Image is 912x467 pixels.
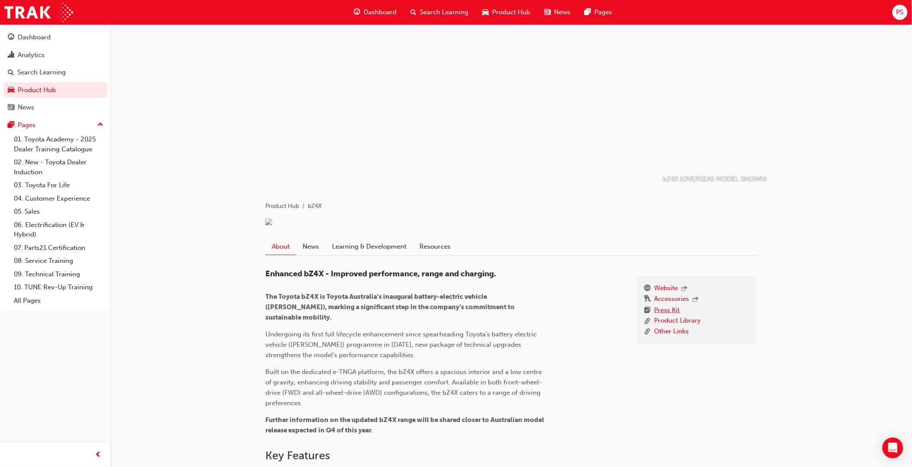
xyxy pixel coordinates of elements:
a: Accessories [654,294,690,305]
span: Built on the dedicated e-TNGA platform, the bZ4X offers a spacious interior and a low centre of g... [265,368,544,407]
img: Trak [4,3,73,22]
span: News [554,7,570,17]
button: Pages [3,117,107,133]
span: Undergoing its first full lifecycle enhancement since spearheading Toyota’s battery electric vehi... [265,330,538,359]
span: chart-icon [8,51,14,59]
div: Pages [18,120,35,130]
a: 06. Electrification (EV & Hybrid) [10,218,107,241]
span: car-icon [8,86,14,94]
a: Product Hub [3,82,107,98]
span: news-icon [8,104,14,112]
a: Search Learning [3,64,107,80]
a: 02. New - Toyota Dealer Induction [10,156,107,179]
li: bZ4X [308,202,322,211]
a: search-iconSearch Learning [403,3,475,21]
div: Dashboard [18,32,51,42]
div: Analytics [18,50,45,60]
span: PS [896,7,904,17]
span: The Toyota bZ4X is Toyota Australia’s inaugural battery-electric vehicle ([PERSON_NAME]), marking... [265,293,516,321]
span: Dashboard [364,7,396,17]
span: prev-icon [95,450,102,461]
a: Product Library [654,316,701,326]
span: booktick-icon [645,305,651,316]
a: Press Kit [654,305,680,316]
a: 07. Parts21 Certification [10,241,107,255]
a: 08. Service Training [10,254,107,268]
span: guage-icon [354,7,360,18]
button: PS [893,5,908,20]
span: search-icon [410,7,416,18]
span: www-icon [645,283,651,294]
span: pages-icon [8,122,14,129]
a: 09. Technical Training [10,268,107,281]
div: Open Intercom Messenger [883,438,903,458]
a: news-iconNews [537,3,577,21]
span: search-icon [8,69,14,77]
span: keys-icon [645,294,651,305]
button: DashboardAnalyticsSearch LearningProduct HubNews [3,28,107,117]
a: All Pages [10,294,107,307]
a: Other Links [654,326,689,337]
span: Pages [594,7,612,17]
a: Website [654,283,678,294]
a: guage-iconDashboard [347,3,403,21]
a: News [3,99,107,115]
div: Search Learning [17,67,66,77]
a: Analytics [3,47,107,63]
a: About [265,238,296,255]
a: News [296,238,325,255]
div: News [18,102,34,112]
a: 04. Customer Experience [10,192,107,205]
span: news-icon [544,7,551,18]
a: car-iconProduct Hub [475,3,537,21]
a: Dashboard [3,29,107,45]
img: ccc6c3e7-397f-4360-a55c-435fbcab7568.png [265,218,272,225]
span: outbound-icon [682,285,688,293]
span: Further information on the updated bZ4X range will be shared closer to Australian model release e... [265,416,545,434]
a: 03. Toyota For Life [10,179,107,192]
a: 05. Sales [10,205,107,218]
a: pages-iconPages [577,3,619,21]
a: 01. Toyota Academy - 2025 Dealer Training Catalogue [10,133,107,156]
span: guage-icon [8,34,14,42]
a: Resources [413,238,457,255]
a: 10. TUNE Rev-Up Training [10,281,107,294]
span: link-icon [645,316,651,326]
p: bZ4X (OVERSEAS MODEL SHOWN) [663,174,767,184]
span: car-icon [482,7,489,18]
a: Learning & Development [325,238,413,255]
span: Enhanced bZ4X - Improved performance, range and charging. [265,269,496,278]
span: Search Learning [420,7,468,17]
span: outbound-icon [693,296,699,304]
span: pages-icon [584,7,591,18]
span: up-icon [97,119,103,131]
a: Product Hub [265,202,299,210]
h2: Key Features [265,449,757,463]
span: Product Hub [492,7,530,17]
span: link-icon [645,326,651,337]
